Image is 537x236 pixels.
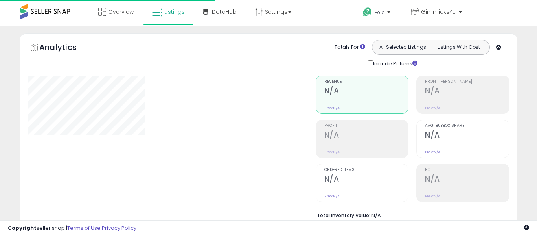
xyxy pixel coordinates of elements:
i: Get Help [362,7,372,17]
h2: N/A [324,130,408,141]
div: seller snap | | [8,225,136,232]
li: N/A [317,210,504,219]
a: Privacy Policy [102,224,136,232]
b: Total Inventory Value: [317,212,370,219]
button: Listings With Cost [430,42,487,52]
h2: N/A [425,175,509,185]
a: Terms of Use [67,224,101,232]
button: All Selected Listings [374,42,431,52]
span: ROI [425,168,509,172]
span: Avg. Buybox Share [425,124,509,128]
span: Help [374,9,385,16]
small: Prev: N/A [425,150,440,154]
div: Totals For [335,44,365,51]
span: Ordered Items [324,168,408,172]
strong: Copyright [8,224,37,232]
small: Prev: N/A [324,106,340,110]
div: Include Returns [362,59,427,68]
h2: N/A [324,86,408,97]
small: Prev: N/A [324,150,340,154]
small: Prev: N/A [425,194,440,199]
small: Prev: N/A [324,194,340,199]
span: Profit [PERSON_NAME] [425,80,509,84]
span: Gimmicks4less [421,8,456,16]
h2: N/A [425,130,509,141]
h2: N/A [425,86,509,97]
a: Help [357,1,398,26]
span: DataHub [212,8,237,16]
span: Listings [164,8,185,16]
span: Revenue [324,80,408,84]
span: Profit [324,124,408,128]
h2: N/A [324,175,408,185]
small: Prev: N/A [425,106,440,110]
span: Overview [108,8,134,16]
h5: Analytics [39,42,92,55]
